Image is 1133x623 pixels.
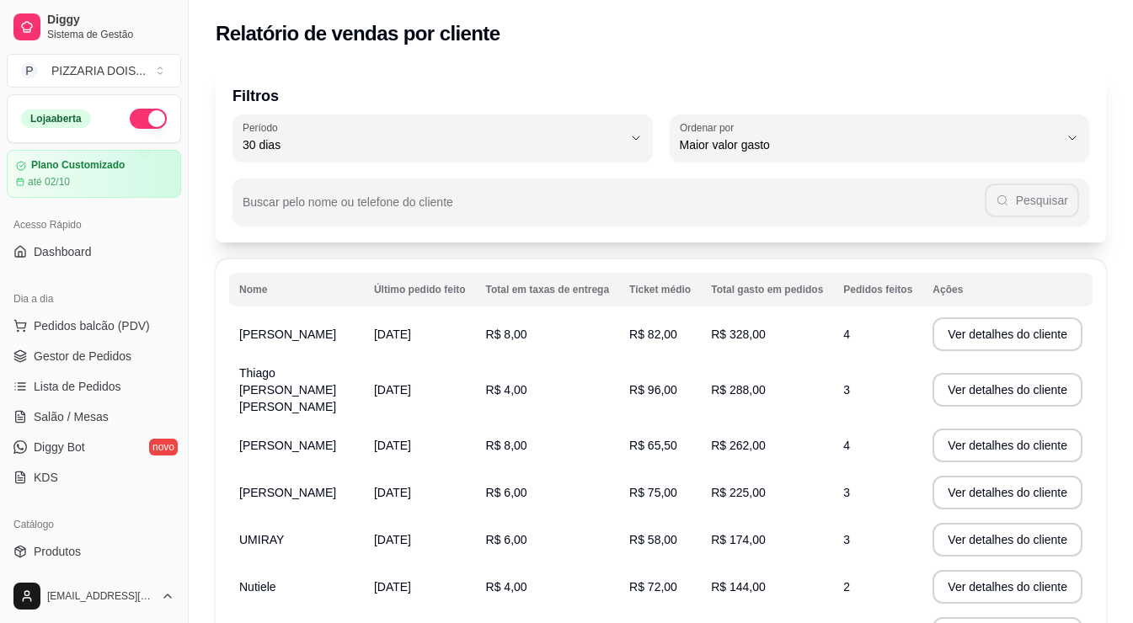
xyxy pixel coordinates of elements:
[34,439,85,455] span: Diggy Bot
[243,200,985,217] input: Buscar pelo nome ou telefone do cliente
[239,486,336,499] span: [PERSON_NAME]
[711,327,766,341] span: R$ 328,00
[486,383,527,397] span: R$ 4,00
[680,120,740,135] label: Ordenar por
[629,533,677,546] span: R$ 58,00
[701,273,833,306] th: Total gasto em pedidos
[51,62,146,79] div: PIZZARIA DOIS ...
[243,136,623,153] span: 30 dias
[7,343,181,370] a: Gestor de Pedidos
[229,273,364,306] th: Nome
[629,439,677,452] span: R$ 65,50
[933,523,1082,556] button: Ver detalhes do cliente
[239,366,336,413] span: Thiago [PERSON_NAME] [PERSON_NAME]
[843,439,850,452] span: 4
[47,28,174,41] span: Sistema de Gestão
[486,533,527,546] span: R$ 6,00
[7,238,181,265] a: Dashboard
[833,273,922,306] th: Pedidos feitos
[7,150,181,198] a: Plano Customizadoaté 02/10
[843,486,850,499] span: 3
[933,373,1082,407] button: Ver detalhes do cliente
[7,464,181,491] a: KDS
[364,273,476,306] th: Último pedido feito
[629,327,677,341] span: R$ 82,00
[629,383,677,397] span: R$ 96,00
[374,533,411,546] span: [DATE]
[711,486,766,499] span: R$ 225,00
[486,439,527,452] span: R$ 8,00
[374,580,411,594] span: [DATE]
[374,486,411,499] span: [DATE]
[7,576,181,616] button: [EMAIL_ADDRESS][DOMAIN_NAME]
[843,533,850,546] span: 3
[7,568,181,595] a: Complementos
[7,434,181,461] a: Diggy Botnovo
[843,383,850,397] span: 3
[711,439,766,452] span: R$ 262,00
[232,114,653,162] button: Período30 dias
[711,383,766,397] span: R$ 288,00
[34,469,58,486] span: KDS
[486,486,527,499] span: R$ 6,00
[31,159,125,172] article: Plano Customizado
[216,20,500,47] h2: Relatório de vendas por cliente
[843,327,850,341] span: 4
[933,476,1082,509] button: Ver detalhes do cliente
[7,373,181,400] a: Lista de Pedidos
[130,109,167,129] button: Alterar Status
[34,543,81,560] span: Produtos
[28,175,70,189] article: até 02/10
[619,273,701,306] th: Ticket médio
[629,486,677,499] span: R$ 75,00
[243,120,283,135] label: Período
[21,109,91,128] div: Loja aberta
[843,580,850,594] span: 2
[711,533,766,546] span: R$ 174,00
[7,403,181,430] a: Salão / Mesas
[486,327,527,341] span: R$ 8,00
[374,439,411,452] span: [DATE]
[34,378,121,395] span: Lista de Pedidos
[239,533,284,546] span: UMIRAY
[7,285,181,312] div: Dia a dia
[239,327,336,341] span: [PERSON_NAME]
[374,383,411,397] span: [DATE]
[7,538,181,565] a: Produtos
[7,511,181,538] div: Catálogo
[239,439,336,452] span: [PERSON_NAME]
[34,317,150,334] span: Pedidos balcão (PDV)
[47,13,174,28] span: Diggy
[34,408,109,425] span: Salão / Mesas
[7,7,181,47] a: DiggySistema de Gestão
[476,273,620,306] th: Total em taxas de entrega
[47,589,154,603] span: [EMAIL_ADDRESS][DOMAIN_NAME]
[232,84,1089,108] p: Filtros
[34,243,92,260] span: Dashboard
[7,312,181,339] button: Pedidos balcão (PDV)
[239,580,276,594] span: Nutiele
[933,570,1082,604] button: Ver detalhes do cliente
[933,317,1082,351] button: Ver detalhes do cliente
[933,429,1082,462] button: Ver detalhes do cliente
[21,62,38,79] span: P
[34,348,131,365] span: Gestor de Pedidos
[486,580,527,594] span: R$ 4,00
[922,273,1093,306] th: Ações
[629,580,677,594] span: R$ 72,00
[711,580,766,594] span: R$ 144,00
[7,211,181,238] div: Acesso Rápido
[7,54,181,88] button: Select a team
[680,136,1060,153] span: Maior valor gasto
[374,327,411,341] span: [DATE]
[670,114,1090,162] button: Ordenar porMaior valor gasto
